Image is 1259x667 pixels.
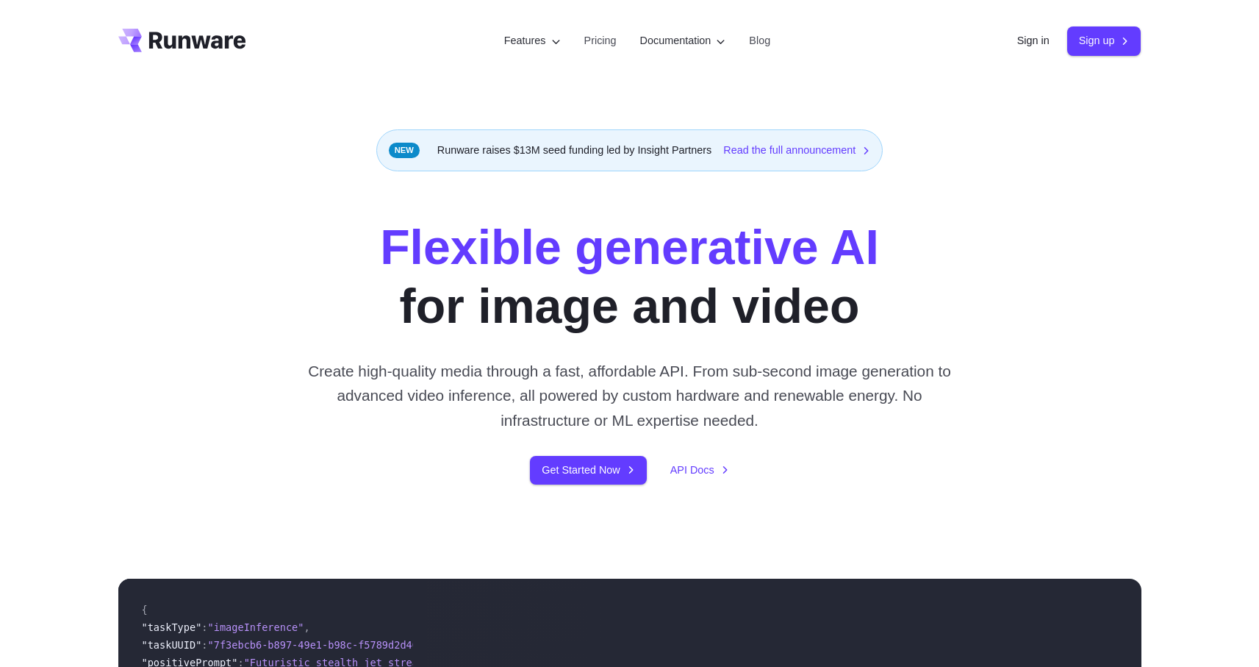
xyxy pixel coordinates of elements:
span: , [304,621,309,633]
label: Documentation [640,32,726,49]
a: Get Started Now [530,456,646,485]
a: Go to / [118,29,246,52]
span: "taskUUID" [142,639,202,651]
a: API Docs [670,462,729,479]
a: Blog [749,32,770,49]
p: Create high-quality media through a fast, affordable API. From sub-second image generation to adv... [302,359,957,432]
span: "imageInference" [208,621,304,633]
div: Runware raises $13M seed funding led by Insight Partners [376,129,883,171]
label: Features [504,32,561,49]
span: : [201,621,207,633]
a: Pricing [584,32,617,49]
span: "taskType" [142,621,202,633]
span: { [142,604,148,616]
a: Sign in [1017,32,1050,49]
a: Read the full announcement [723,142,870,159]
span: "7f3ebcb6-b897-49e1-b98c-f5789d2d40d7" [208,639,437,651]
a: Sign up [1067,26,1141,55]
strong: Flexible generative AI [380,220,879,274]
h1: for image and video [380,218,879,335]
span: : [201,639,207,651]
